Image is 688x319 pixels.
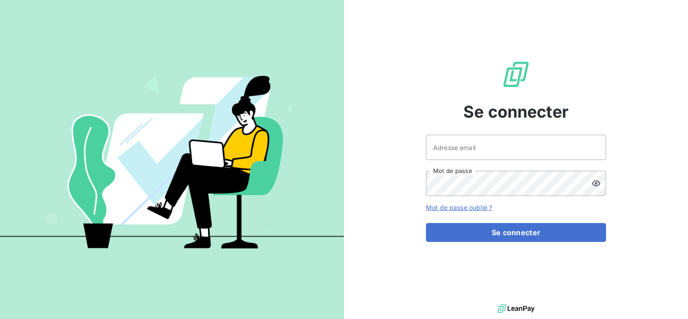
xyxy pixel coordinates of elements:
[426,204,492,211] a: Mot de passe oublié ?
[498,302,534,315] img: logo
[502,60,530,89] img: Logo LeanPay
[426,135,606,160] input: placeholder
[463,100,569,124] span: Se connecter
[426,223,606,242] button: Se connecter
